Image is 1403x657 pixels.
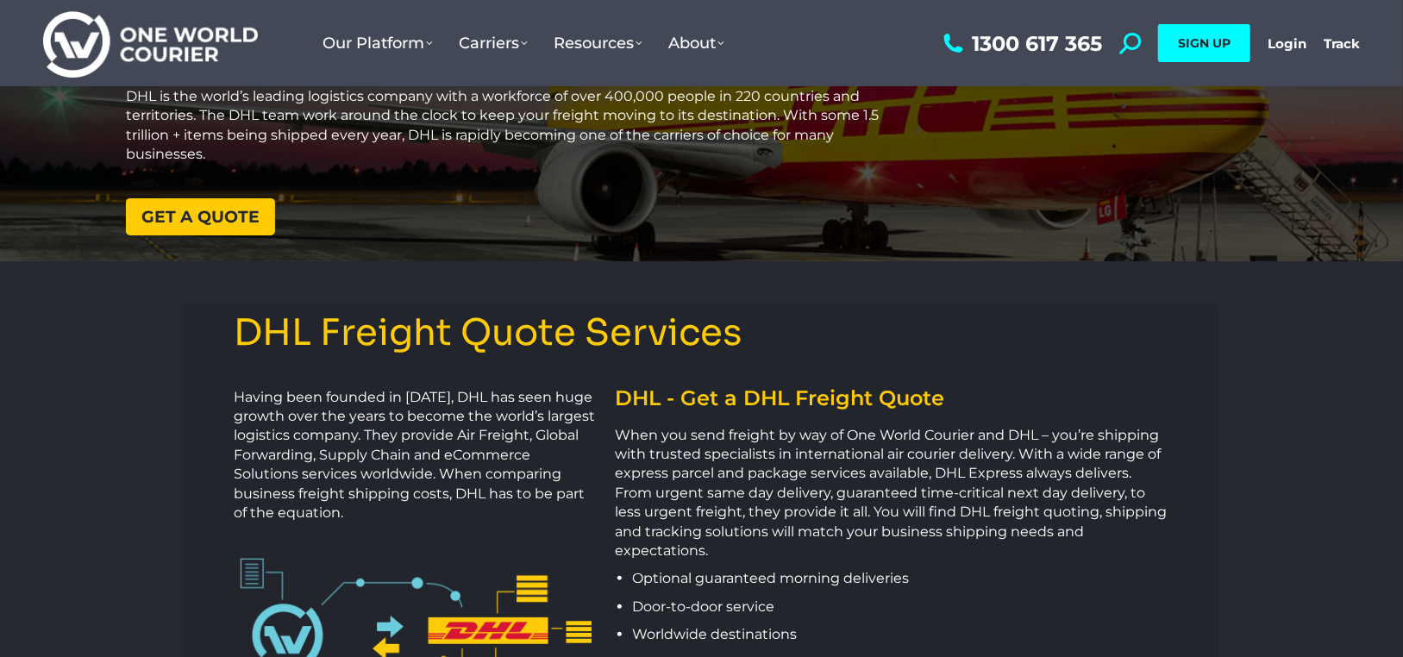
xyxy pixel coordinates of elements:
p: DHL is the world’s leading logistics company with a workforce of over 400,000 people in 220 count... [126,87,886,165]
a: Carriers [446,16,541,70]
p: Worldwide destinations [632,625,1168,644]
p: Optional guaranteed morning deliveries [632,569,1168,588]
a: Login [1268,35,1306,52]
p: Having been founded in [DATE], DHL has seen huge growth over the years to become the world’s larg... [235,388,598,523]
span: Carriers [459,34,528,53]
span: Resources [554,34,642,53]
img: One World Courier [43,9,258,78]
a: SIGN UP [1158,24,1250,62]
a: Track [1324,35,1360,52]
span: SIGN UP [1178,35,1231,51]
a: Resources [541,16,655,70]
span: Get a quote [141,209,260,225]
p: When you send freight by way of One World Courier and DHL – you’re shipping with trusted speciali... [615,426,1168,561]
a: Get a quote [126,198,275,235]
a: Our Platform [310,16,446,70]
span: About [668,34,724,53]
h3: DHL Freight Quote Services [235,313,1169,353]
a: 1300 617 365 [940,33,1102,54]
h2: DHL - Get a DHL Freight Quote [615,388,1168,409]
span: Our Platform [323,34,433,53]
p: Door-to-door service [632,598,1168,616]
a: About [655,16,737,70]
